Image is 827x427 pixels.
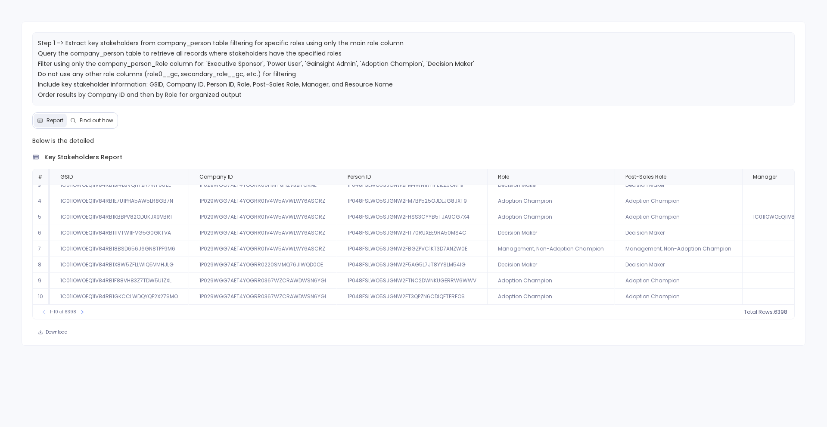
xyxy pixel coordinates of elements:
td: 1C01IOWOEQ1IV84RB111VTW1IFVG5G0GKTVA [50,225,189,241]
span: Person ID [348,173,371,180]
td: 8 [33,257,50,273]
span: Total Rows: [744,309,774,316]
span: Company ID [199,173,233,180]
button: Report [34,114,67,127]
td: 9 [33,273,50,289]
td: 1P048FSLWO5SJGNW2FBGZPVC1KT3D7ANZW0E [337,241,487,257]
p: Below is the detailed [32,136,795,146]
span: Manager [753,173,777,180]
td: 1P048FSLWO5SJGNW2FT3QPZN6CDIQFTERFOS [337,289,487,305]
span: 6398 [774,309,787,316]
td: 3 [33,177,50,193]
td: Management, Non-Adoption Champion [615,241,742,257]
td: Adoption Champion [487,209,615,225]
td: 1P029WGG7AET4YOGRR0367WZCRAWDWSN6YGI [189,273,337,289]
td: 1C01IOWOEQ1IV84RB1F88VH83Z7TDW5U1ZXL [50,273,189,289]
td: 1P029WGG7AET4YOGRR01V4W5AVWLWY6ASCRZ [189,241,337,257]
span: Download [46,329,68,335]
td: 1P048FSLWO5SJGNW2F5AG5L7JT8YYSLM54IG [337,257,487,273]
span: Step 1 -> Extract key stakeholders from company_person table filtering for specific roles using o... [38,39,474,99]
td: 1P029WGG7AET4YOGRR00PMPF8HZV32IPCKNE [189,177,337,193]
td: 7 [33,241,50,257]
span: Role [498,173,509,180]
td: 1C01IOWOEQ1IV84RB1GKCCLWDQYQF2X27SMO [50,289,189,305]
td: Adoption Champion [615,193,742,209]
span: Post-Sales Role [625,173,666,180]
td: Adoption Champion [487,289,615,305]
td: 1P029WGG7AET4YOGRR0220SMMQ76JIWQD0OE [189,257,337,273]
td: 1C01IOWOEQ1IV84RB1X8W5ZFLLWIQ5VMHJLG [50,257,189,273]
span: Report [47,117,63,124]
td: Adoption Champion [615,289,742,305]
td: 10 [33,289,50,305]
td: 1P048FSLWO5SJGNW2FM7BP525OJDLJG8JXT9 [337,193,487,209]
td: 1P048FSLWO5SJGNW2FTNC2DWNKUGERRW6WWV [337,273,487,289]
td: 1P048FSLWO5SJGNW2FM4WN1I7HPZ1EZJGRF9 [337,177,487,193]
span: Find out how [80,117,113,124]
button: Download [32,326,73,338]
td: Decision Maker [487,225,615,241]
td: 1C01IOWOEQ1IV84RB1KBBPV82ODUKJX9VBR1 [50,209,189,225]
td: Decision Maker [615,225,742,241]
span: key stakeholders report [44,153,122,162]
td: 1C01IOWOEQ1IV84RB13I4L8VQHY2R7WP06ZE [50,177,189,193]
span: GSID [60,173,73,180]
td: Adoption Champion [487,193,615,209]
td: Management, Non-Adoption Champion [487,241,615,257]
td: 1P029WGG7AET4YOGRR01V4W5AVWLWY6ASCRZ [189,193,337,209]
td: Adoption Champion [487,273,615,289]
td: 1C01IOWOEQ1IV84RB18BSD656J6GN8TPF9M6 [50,241,189,257]
td: Adoption Champion [615,273,742,289]
td: 1P029WGG7AET4YOGRR0367WZCRAWDWSN6YGI [189,289,337,305]
td: 1P048FSLWO5SJGNW2FHSS3CYYB5TJA9CG7X4 [337,209,487,225]
span: # [38,173,43,180]
td: 1P029WGG7AET4YOGRR01V4W5AVWLWY6ASCRZ [189,225,337,241]
td: Decision Maker [487,177,615,193]
span: 1-10 of 6398 [50,309,76,316]
td: 6 [33,225,50,241]
td: 4 [33,193,50,209]
td: 1P029WGG7AET4YOGRR01V4W5AVWLWY6ASCRZ [189,209,337,225]
td: 1P048FSLWO5SJGNW2FIT70RUXEE9RA50MS4C [337,225,487,241]
td: 1C01IOWOEQ1IV84RB1E7U1PHA5AW5LR8GB7N [50,193,189,209]
td: Adoption Champion [615,209,742,225]
td: 5 [33,209,50,225]
button: Find out how [67,114,117,127]
td: Decision Maker [615,177,742,193]
td: Decision Maker [487,257,615,273]
td: Decision Maker [615,257,742,273]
